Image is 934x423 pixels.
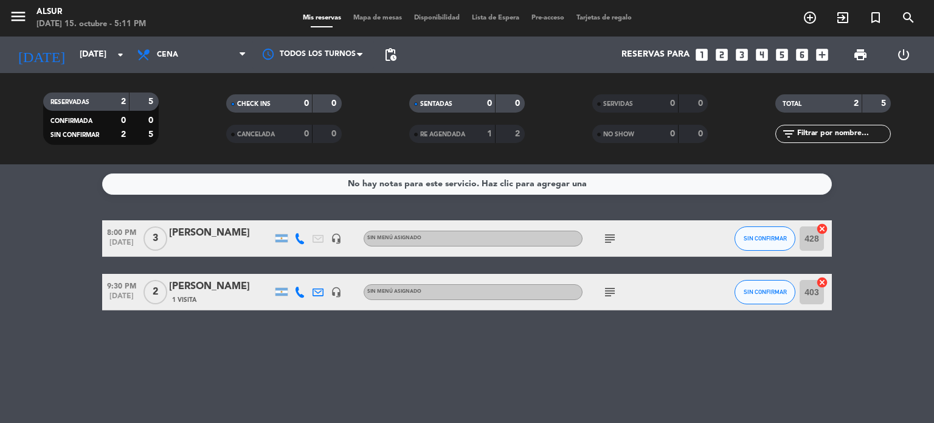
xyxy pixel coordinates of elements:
[515,99,522,108] strong: 0
[781,127,796,141] i: filter_list
[121,116,126,125] strong: 0
[603,131,634,138] span: NO SHOW
[881,99,888,108] strong: 5
[331,233,342,244] i: headset_mic
[144,226,167,251] span: 3
[36,18,146,30] div: [DATE] 15. octubre - 5:11 PM
[50,99,89,105] span: RESERVADAS
[670,99,675,108] strong: 0
[816,276,828,288] i: cancel
[694,47,710,63] i: looks_one
[814,47,830,63] i: add_box
[367,289,421,294] span: Sin menú asignado
[603,231,617,246] i: subject
[487,99,492,108] strong: 0
[735,280,795,304] button: SIN CONFIRMAR
[570,15,638,21] span: Tarjetas de regalo
[331,99,339,108] strong: 0
[148,116,156,125] strong: 0
[698,99,705,108] strong: 0
[835,10,850,25] i: exit_to_app
[816,223,828,235] i: cancel
[774,47,790,63] i: looks_5
[148,130,156,139] strong: 5
[487,130,492,138] strong: 1
[169,225,272,241] div: [PERSON_NAME]
[735,226,795,251] button: SIN CONFIRMAR
[347,15,408,21] span: Mapa de mesas
[102,239,141,253] span: [DATE]
[297,15,347,21] span: Mis reservas
[603,101,633,107] span: SERVIDAS
[794,47,810,63] i: looks_6
[525,15,570,21] span: Pre-acceso
[670,130,675,138] strong: 0
[420,131,465,138] span: RE AGENDADA
[466,15,525,21] span: Lista de Espera
[157,51,178,59] span: Cena
[9,7,27,30] button: menu
[803,10,817,25] i: add_circle_outline
[744,288,787,295] span: SIN CONFIRMAR
[121,130,126,139] strong: 2
[854,99,859,108] strong: 2
[172,295,196,305] span: 1 Visita
[102,225,141,239] span: 8:00 PM
[408,15,466,21] span: Disponibilidad
[50,132,99,138] span: SIN CONFIRMAR
[420,101,452,107] span: SENTADAS
[603,285,617,299] i: subject
[734,47,750,63] i: looks_3
[9,7,27,26] i: menu
[331,130,339,138] strong: 0
[783,101,801,107] span: TOTAL
[621,50,690,60] span: Reservas para
[148,97,156,106] strong: 5
[113,47,128,62] i: arrow_drop_down
[348,177,587,191] div: No hay notas para este servicio. Haz clic para agregar una
[9,41,74,68] i: [DATE]
[169,279,272,295] div: [PERSON_NAME]
[383,47,398,62] span: pending_actions
[868,10,883,25] i: turned_in_not
[331,287,342,298] i: headset_mic
[744,235,787,242] span: SIN CONFIRMAR
[237,131,275,138] span: CANCELADA
[102,278,141,292] span: 9:30 PM
[714,47,730,63] i: looks_two
[515,130,522,138] strong: 2
[102,292,141,306] span: [DATE]
[882,37,925,73] div: LOG OUT
[121,97,126,106] strong: 2
[698,130,705,138] strong: 0
[901,10,916,25] i: search
[36,6,146,18] div: Alsur
[144,280,167,304] span: 2
[237,101,271,107] span: CHECK INS
[304,130,309,138] strong: 0
[896,47,911,62] i: power_settings_new
[796,127,890,141] input: Filtrar por nombre...
[754,47,770,63] i: looks_4
[50,118,92,124] span: CONFIRMADA
[304,99,309,108] strong: 0
[853,47,868,62] span: print
[367,236,421,240] span: Sin menú asignado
